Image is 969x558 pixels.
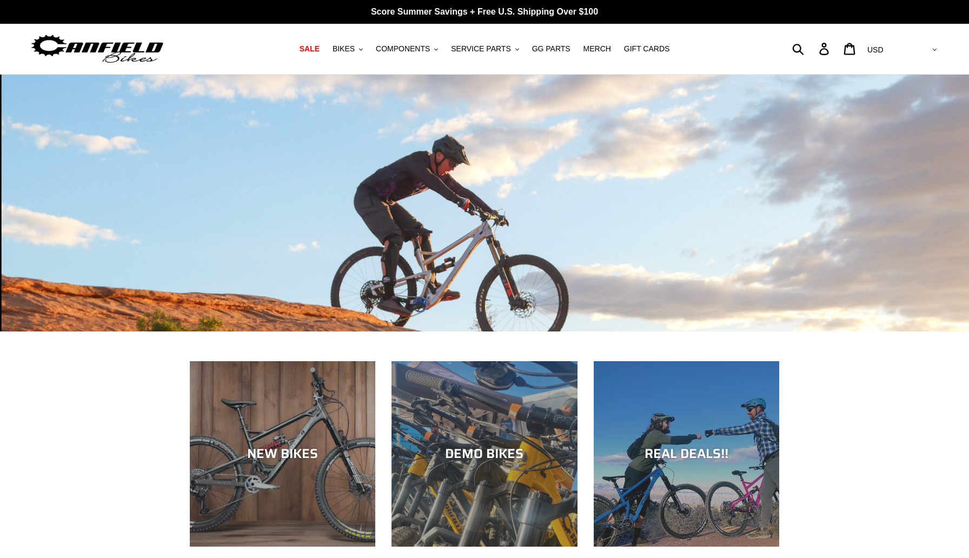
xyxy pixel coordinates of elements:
button: SERVICE PARTS [446,42,524,56]
span: MERCH [583,44,611,54]
div: DEMO BIKES [391,446,577,462]
span: SALE [300,44,320,54]
input: Search [798,37,826,61]
a: DEMO BIKES [391,361,577,547]
span: BIKES [333,44,355,54]
a: MERCH [578,42,616,56]
a: REAL DEALS!! [594,361,779,547]
img: Canfield Bikes [30,32,165,66]
div: REAL DEALS!! [594,446,779,462]
button: BIKES [327,42,368,56]
button: COMPONENTS [370,42,443,56]
a: GG PARTS [527,42,576,56]
a: GIFT CARDS [619,42,675,56]
a: SALE [294,42,325,56]
span: GIFT CARDS [624,44,670,54]
span: GG PARTS [532,44,570,54]
a: NEW BIKES [190,361,375,547]
span: SERVICE PARTS [451,44,510,54]
div: NEW BIKES [190,446,375,462]
span: COMPONENTS [376,44,430,54]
